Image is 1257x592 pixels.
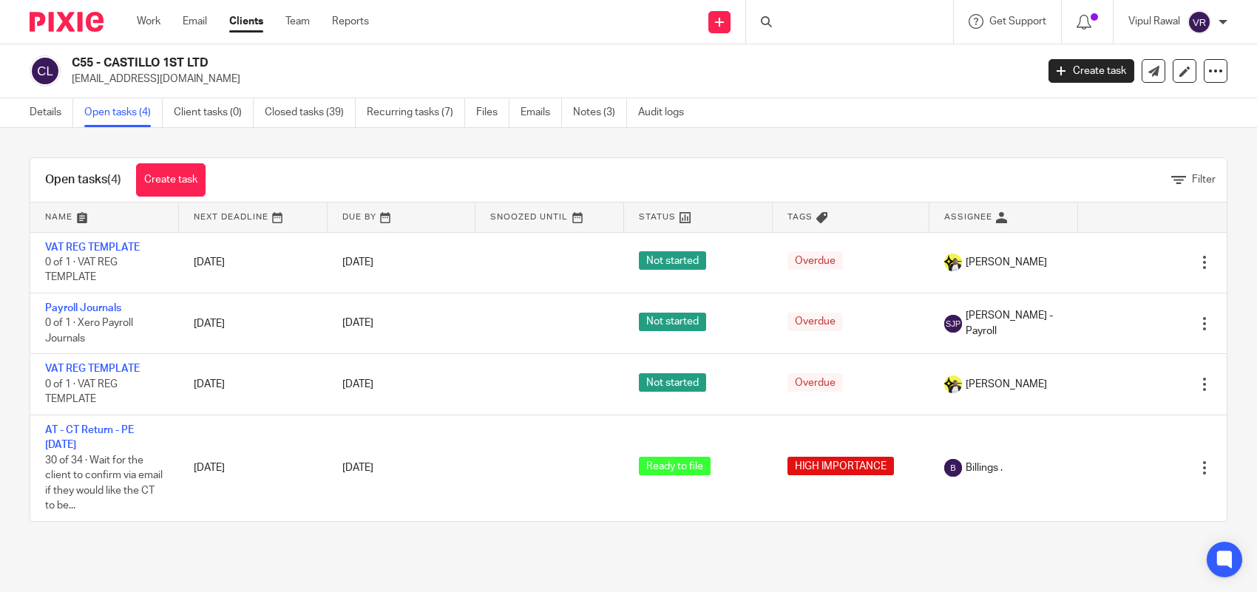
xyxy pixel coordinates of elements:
[285,14,310,29] a: Team
[179,293,328,353] td: [DATE]
[944,375,962,393] img: Carine-Starbridge.jpg
[966,255,1047,270] span: [PERSON_NAME]
[787,251,843,270] span: Overdue
[229,14,263,29] a: Clients
[521,98,562,127] a: Emails
[639,313,706,331] span: Not started
[476,98,509,127] a: Files
[84,98,163,127] a: Open tasks (4)
[332,14,369,29] a: Reports
[944,459,962,477] img: svg%3E
[989,16,1046,27] span: Get Support
[30,55,61,86] img: svg%3E
[179,415,328,520] td: [DATE]
[639,457,711,475] span: Ready to file
[45,172,121,188] h1: Open tasks
[1048,59,1134,83] a: Create task
[342,319,373,329] span: [DATE]
[179,354,328,415] td: [DATE]
[72,55,836,71] h2: C55 - CASTILLO 1ST LTD
[787,457,894,475] span: HIGH IMPORTANCE
[787,373,843,392] span: Overdue
[966,377,1047,392] span: [PERSON_NAME]
[72,72,1026,86] p: [EMAIL_ADDRESS][DOMAIN_NAME]
[639,213,676,221] span: Status
[787,213,813,221] span: Tags
[1187,10,1211,34] img: svg%3E
[30,12,104,32] img: Pixie
[45,319,133,344] span: 0 of 1 · Xero Payroll Journals
[45,242,140,253] a: VAT REG TEMPLATE
[1192,174,1216,185] span: Filter
[573,98,627,127] a: Notes (3)
[174,98,254,127] a: Client tasks (0)
[787,313,843,331] span: Overdue
[30,98,73,127] a: Details
[136,163,206,197] a: Create task
[944,315,962,333] img: svg%3E
[639,373,706,392] span: Not started
[1128,14,1180,29] p: Vipul Rawal
[137,14,160,29] a: Work
[966,308,1063,338] span: [PERSON_NAME] - Payroll
[342,463,373,473] span: [DATE]
[45,364,140,374] a: VAT REG TEMPLATE
[944,254,962,271] img: Carine-Starbridge.jpg
[342,379,373,389] span: [DATE]
[107,174,121,186] span: (4)
[45,379,118,405] span: 0 of 1 · VAT REG TEMPLATE
[45,257,118,283] span: 0 of 1 · VAT REG TEMPLATE
[45,455,163,511] span: 30 of 34 · Wait for the client to confirm via email if they would like the CT to be...
[639,251,706,270] span: Not started
[367,98,465,127] a: Recurring tasks (7)
[45,303,121,313] a: Payroll Journals
[45,425,134,450] a: AT - CT Return - PE [DATE]
[179,232,328,293] td: [DATE]
[966,460,1003,475] span: Billings .
[342,257,373,268] span: [DATE]
[265,98,356,127] a: Closed tasks (39)
[490,213,568,221] span: Snoozed Until
[638,98,695,127] a: Audit logs
[183,14,207,29] a: Email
